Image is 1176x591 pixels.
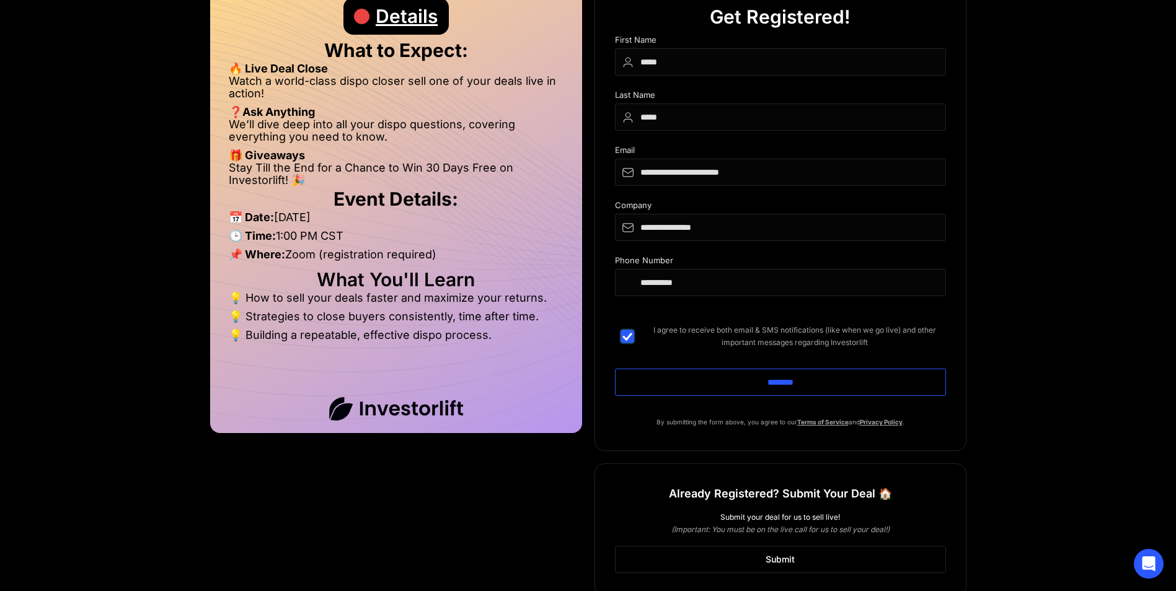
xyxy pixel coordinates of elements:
li: Watch a world-class dispo closer sell one of your deals live in action! [229,75,564,106]
div: Phone Number [615,256,946,269]
strong: 📅 Date: [229,211,274,224]
strong: 📌 Where: [229,248,285,261]
div: Submit your deal for us to sell live! [615,511,946,523]
strong: Event Details: [334,188,458,210]
a: Terms of Service [797,418,849,426]
div: Last Name [615,90,946,103]
li: 1:00 PM CST [229,230,564,248]
li: 💡 How to sell your deals faster and maximize your returns. [229,292,564,310]
span: I agree to receive both email & SMS notifications (like when we go live) and other important mess... [643,324,946,349]
a: Submit [615,546,946,573]
p: By submitting the form above, you agree to our and . [615,416,946,428]
li: Stay Till the End for a Chance to Win 30 Days Free on Investorlift! 🎉 [229,162,564,186]
a: Privacy Policy [860,418,903,426]
strong: ❓Ask Anything [229,105,315,118]
div: Company [615,201,946,214]
h2: What You'll Learn [229,273,564,286]
li: [DATE] [229,211,564,230]
div: Email [615,146,946,159]
form: DIspo Day Main Form [615,35,946,416]
strong: 🎁 Giveaways [229,149,305,162]
strong: 🔥 Live Deal Close [229,62,328,75]
li: 💡 Building a repeatable, effective dispo process. [229,329,564,341]
li: 💡 Strategies to close buyers consistently, time after time. [229,310,564,329]
div: Open Intercom Messenger [1134,549,1164,579]
div: First Name [615,35,946,48]
strong: What to Expect: [324,39,468,61]
li: We’ll dive deep into all your dispo questions, covering everything you need to know. [229,118,564,149]
strong: 🕒 Time: [229,229,276,242]
em: (Important: You must be on the live call for us to sell your deal!) [671,525,890,534]
li: Zoom (registration required) [229,248,564,267]
h1: Already Registered? Submit Your Deal 🏠 [669,483,892,505]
